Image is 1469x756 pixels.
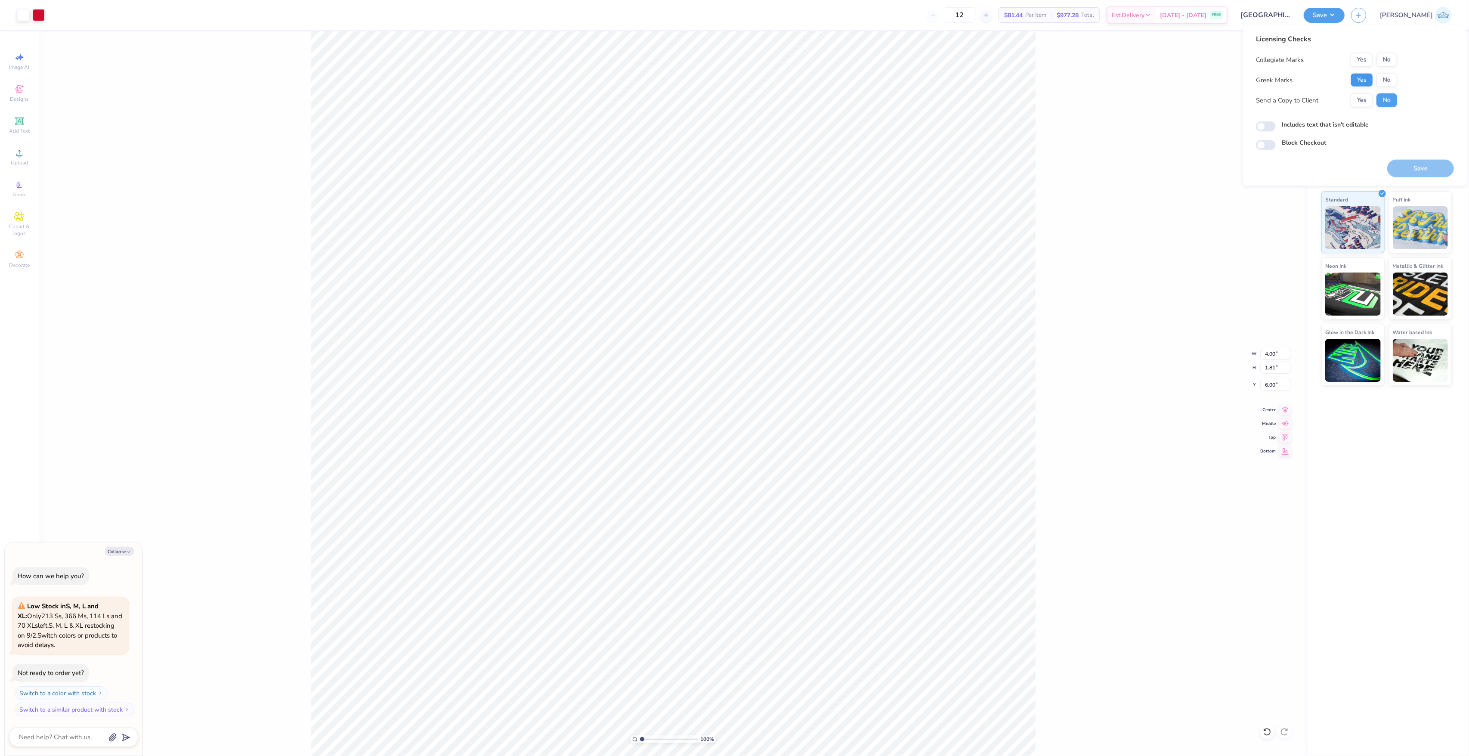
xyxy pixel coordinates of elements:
img: Metallic & Glitter Ink [1393,273,1448,316]
button: Switch to a similar product with stock [15,703,134,716]
img: Switch to a similar product with stock [124,707,130,712]
span: $81.44 [1004,11,1023,20]
button: No [1376,53,1397,67]
span: Add Text [9,127,30,134]
div: Licensing Checks [1256,34,1397,44]
span: Per Item [1025,11,1046,20]
button: Collapse [105,547,134,556]
span: $977.28 [1057,11,1079,20]
span: Designs [10,96,29,102]
img: Standard [1325,206,1381,249]
label: Includes text that isn't editable [1282,120,1369,129]
span: Greek [13,191,26,198]
button: No [1376,73,1397,87]
span: Center [1260,407,1276,413]
div: Not ready to order yet? [18,669,84,677]
span: Water based Ink [1393,328,1432,337]
img: Josephine Amber Orros [1435,7,1452,24]
button: Yes [1351,53,1373,67]
span: Top [1260,434,1276,440]
input: – – [943,7,976,23]
div: Send a Copy to Client [1256,95,1318,105]
span: Neon Ink [1325,261,1346,270]
span: Middle [1260,421,1276,427]
span: Standard [1325,195,1348,204]
input: Untitled Design [1234,6,1297,24]
button: Yes [1351,73,1373,87]
div: Collegiate Marks [1256,55,1304,65]
span: Decorate [9,262,30,269]
span: Clipart & logos [4,223,34,237]
button: Yes [1351,93,1373,107]
span: Upload [11,159,28,166]
span: Metallic & Glitter Ink [1393,261,1444,270]
span: Glow in the Dark Ink [1325,328,1374,337]
div: Greek Marks [1256,75,1293,85]
div: How can we help you? [18,572,84,580]
button: No [1376,93,1397,107]
span: FREE [1212,12,1221,18]
span: 100 % [700,735,714,743]
label: Block Checkout [1282,138,1326,147]
span: Bottom [1260,448,1276,454]
span: [PERSON_NAME] [1380,10,1433,20]
a: [PERSON_NAME] [1380,7,1452,24]
strong: Low Stock in S, M, L and XL : [18,602,99,620]
button: Switch to a color with stock [15,686,108,700]
img: Puff Ink [1393,206,1448,249]
span: Image AI [9,64,30,71]
span: Est. Delivery [1112,11,1144,20]
img: Neon Ink [1325,273,1381,316]
span: Puff Ink [1393,195,1411,204]
button: Save [1304,8,1345,23]
span: Total [1081,11,1094,20]
span: Only 213 Ss, 366 Ms, 114 Ls and 70 XLs left. S, M, L & XL restocking on 9/2. Switch colors or pro... [18,602,122,649]
span: [DATE] - [DATE] [1160,11,1206,20]
img: Water based Ink [1393,339,1448,382]
img: Glow in the Dark Ink [1325,339,1381,382]
img: Switch to a color with stock [98,691,103,696]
